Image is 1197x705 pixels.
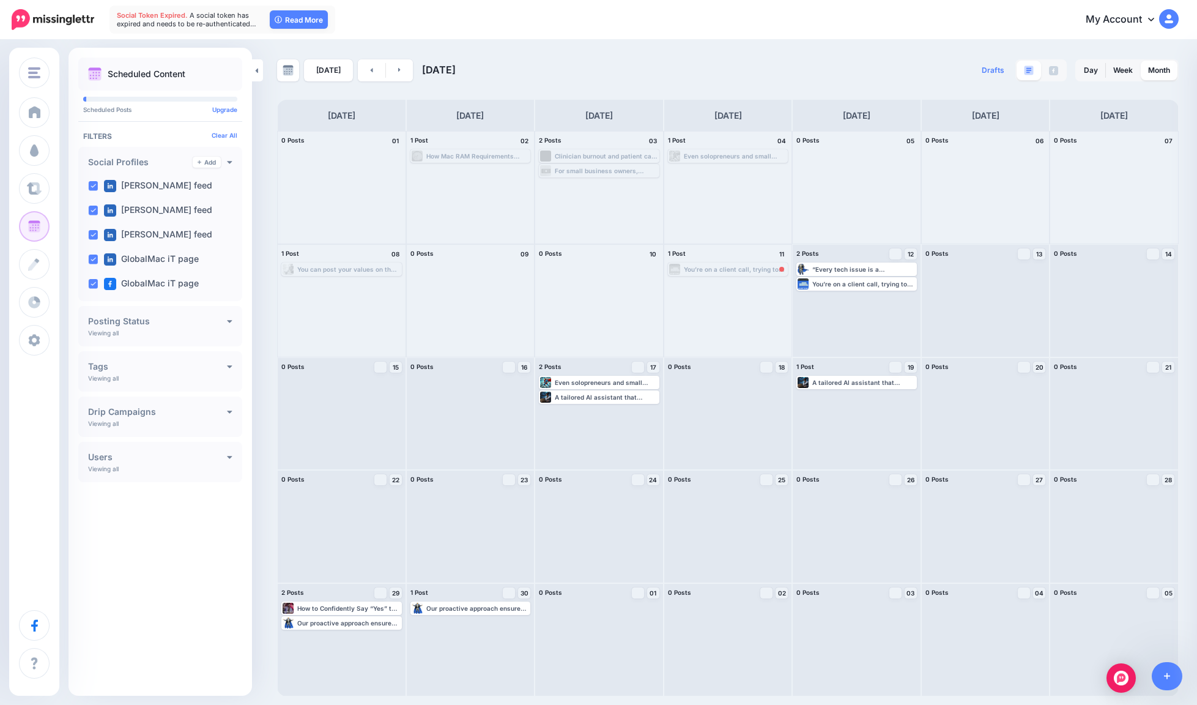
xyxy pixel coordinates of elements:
h4: 03 [647,135,659,146]
h4: [DATE] [1100,108,1128,123]
span: [DATE] [422,64,456,76]
span: Drafts [982,67,1004,74]
span: 0 Posts [410,476,434,483]
a: Drafts [974,59,1012,81]
span: 17 [650,364,656,370]
h4: Drip Campaigns [88,408,227,416]
span: 0 Posts [281,136,305,144]
span: 0 Posts [925,250,949,257]
span: 1 Post [410,136,428,144]
img: linkedin-square.png [104,229,116,241]
a: 13 [1033,248,1045,259]
h4: 01 [390,135,402,146]
span: 0 Posts [668,363,691,370]
p: Viewing all [88,420,119,427]
img: calendar-grey-darker.png [283,65,294,76]
span: 18 [779,364,785,370]
span: 0 Posts [796,476,820,483]
span: 29 [392,590,399,596]
span: 2 Posts [539,136,561,144]
h4: 09 [518,248,530,259]
label: [PERSON_NAME] feed [104,229,212,241]
img: linkedin-square.png [104,253,116,266]
a: 27 [1033,474,1045,485]
span: 0 Posts [281,476,305,483]
span: 0 Posts [796,136,820,144]
h4: [DATE] [714,108,742,123]
a: 16 [518,362,530,373]
span: A social token has expired and needs to be re-authenticated… [117,11,256,28]
span: 2 Posts [281,589,304,596]
a: 04 [1033,587,1045,599]
a: Week [1106,61,1140,80]
div: A tailored AI assistant that understands your preferences, workflow, and communication style—maki... [555,394,658,401]
h4: 05 [905,135,917,146]
a: 25 [776,474,788,485]
h4: Users [88,453,227,461]
div: Even solopreneurs and small businesses are leveraging AI tools to do more with less. Read more 👉 ... [555,379,658,386]
span: 13 [1036,251,1042,257]
div: Open Intercom Messenger [1106,663,1136,693]
a: My Account [1073,5,1179,35]
h4: Tags [88,362,227,371]
span: 15 [393,364,399,370]
a: 15 [390,362,402,373]
div: How Mac RAM Requirements Affect Productivity (and Profitability) Lost minutes become lost hours. ... [426,152,530,160]
h4: [DATE] [328,108,355,123]
span: 0 Posts [539,250,562,257]
a: 28 [1162,474,1174,485]
span: 19 [908,364,914,370]
span: 0 Posts [410,363,434,370]
span: 23 [521,477,528,483]
h4: [DATE] [585,108,613,123]
span: 2 Posts [796,250,819,257]
h4: 06 [1033,135,1045,146]
img: menu.png [28,67,40,78]
a: 24 [647,474,659,485]
span: 0 Posts [539,476,562,483]
span: 22 [392,477,399,483]
a: 17 [647,362,659,373]
span: 0 Posts [281,363,305,370]
span: 27 [1036,477,1043,483]
div: How to Confidently Say “Yes” to Apple Clients – Without Hiring a Mac Engineer ▸ [URL] #globalmaci... [297,605,401,612]
span: 0 Posts [796,589,820,596]
span: 0 Posts [1054,589,1077,596]
span: 0 Posts [925,476,949,483]
span: 24 [649,477,657,483]
span: 25 [778,477,785,483]
span: 05 [1165,590,1173,596]
a: Clear All [212,132,237,139]
a: 20 [1033,362,1045,373]
a: 26 [905,474,917,485]
div: Clinician burnout and patient care don’t often get mentioned in the same sentence as “IT strategy... [555,152,658,160]
a: 02 [776,587,788,599]
span: 0 Posts [1054,250,1077,257]
a: 05 [1162,587,1174,599]
img: facebook-grey-square.png [1049,66,1058,75]
div: You’re on a client call, trying to pull up an important document, and your Mac freezes—again. Rea... [812,280,916,288]
a: 19 [905,362,917,373]
p: Viewing all [88,375,119,382]
img: Missinglettr [12,9,94,30]
span: 1 Post [668,250,686,257]
div: You’re on a client call, trying to pull up an important document, and your Mac freezes—again. Rea... [684,266,787,273]
span: 03 [906,590,914,596]
a: Add [193,157,221,168]
h4: 07 [1162,135,1174,146]
span: 1 Post [668,136,686,144]
a: Read More [270,10,328,29]
span: 1 Post [410,589,428,596]
img: facebook-square.png [104,278,116,290]
a: 03 [905,587,917,599]
span: 0 Posts [668,476,691,483]
span: 12 [908,251,914,257]
span: 0 Posts [668,589,691,596]
span: 02 [778,590,786,596]
div: “Every tech issue is a productivity leak you can’t afford.” Fixing it isn’t enough—preventing it ... [812,266,916,273]
h4: 04 [776,135,788,146]
h4: Posting Status [88,317,227,326]
h4: 11 [776,248,788,259]
a: 18 [776,362,788,373]
span: 30 [521,590,528,596]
